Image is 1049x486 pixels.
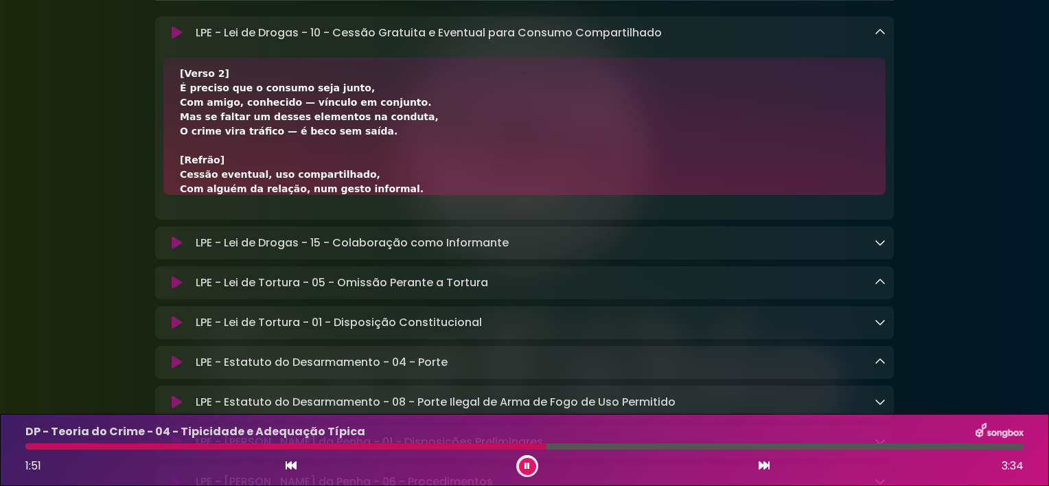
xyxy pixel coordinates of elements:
[196,235,509,251] p: LPE - Lei de Drogas - 15 - Colaboração como Informante
[196,25,662,41] p: LPE - Lei de Drogas - 10 - Cessão Gratuita e Eventual para Consumo Compartilhado
[25,458,41,474] span: 1:51
[1002,458,1024,474] span: 3:34
[196,354,448,371] p: LPE - Estatuto do Desarmamento - 04 - Porte
[196,394,676,410] p: LPE - Estatuto do Desarmamento - 08 - Porte Ilegal de Arma de Fogo de Uso Permitido
[196,314,482,331] p: LPE - Lei de Tortura - 01 - Disposição Constitucional
[25,424,365,440] p: DP - Teoria do Crime - 04 - Tipicidade e Adequação Típica
[196,275,488,291] p: LPE - Lei de Tortura - 05 - Omissão Perante a Tortura
[976,423,1024,441] img: songbox-logo-white.png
